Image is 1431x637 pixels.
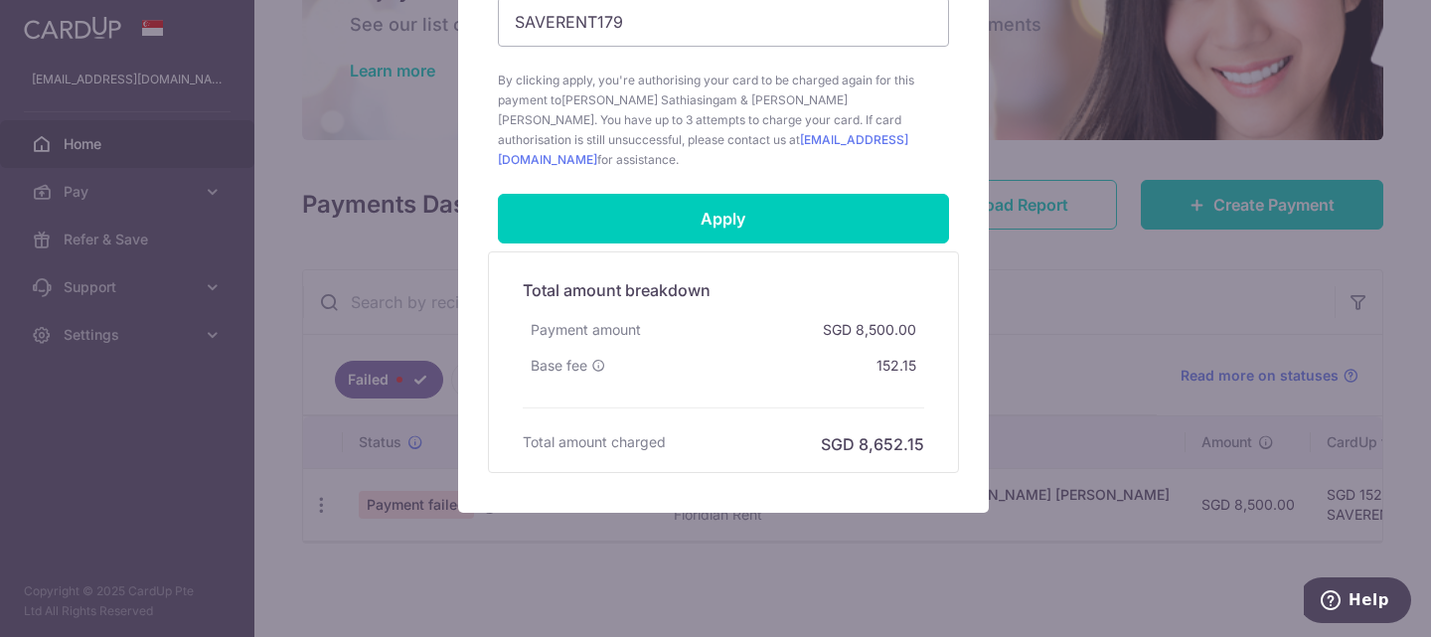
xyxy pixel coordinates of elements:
[498,194,949,243] input: Apply
[815,312,924,348] div: SGD 8,500.00
[531,356,587,376] span: Base fee
[1304,577,1411,627] iframe: Opens a widget where you can find more information
[821,432,924,456] h6: SGD 8,652.15
[523,312,649,348] div: Payment amount
[869,348,924,384] div: 152.15
[498,71,949,170] span: By clicking apply, you're authorising your card to be charged again for this payment to . You hav...
[523,278,924,302] h5: Total amount breakdown
[498,92,848,127] span: [PERSON_NAME] Sathiasingam & [PERSON_NAME] [PERSON_NAME]
[523,432,666,452] h6: Total amount charged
